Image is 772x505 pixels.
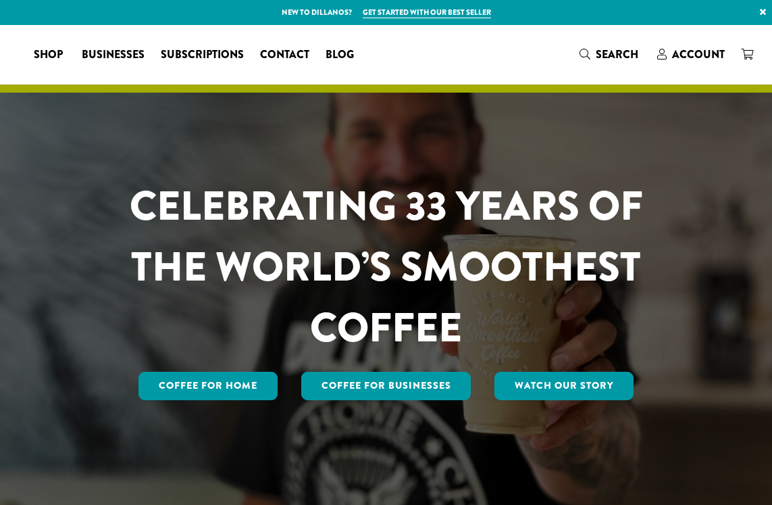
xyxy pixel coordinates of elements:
[326,47,354,64] span: Blog
[161,47,244,64] span: Subscriptions
[596,47,638,62] span: Search
[104,176,668,358] h1: CELEBRATING 33 YEARS OF THE WORLD’S SMOOTHEST COFFEE
[571,43,649,66] a: Search
[138,372,278,400] a: Coffee for Home
[82,47,145,64] span: Businesses
[301,372,471,400] a: Coffee For Businesses
[26,44,74,66] a: Shop
[494,372,634,400] a: Watch Our Story
[34,47,63,64] span: Shop
[672,47,725,62] span: Account
[260,47,309,64] span: Contact
[363,7,491,18] a: Get started with our best seller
